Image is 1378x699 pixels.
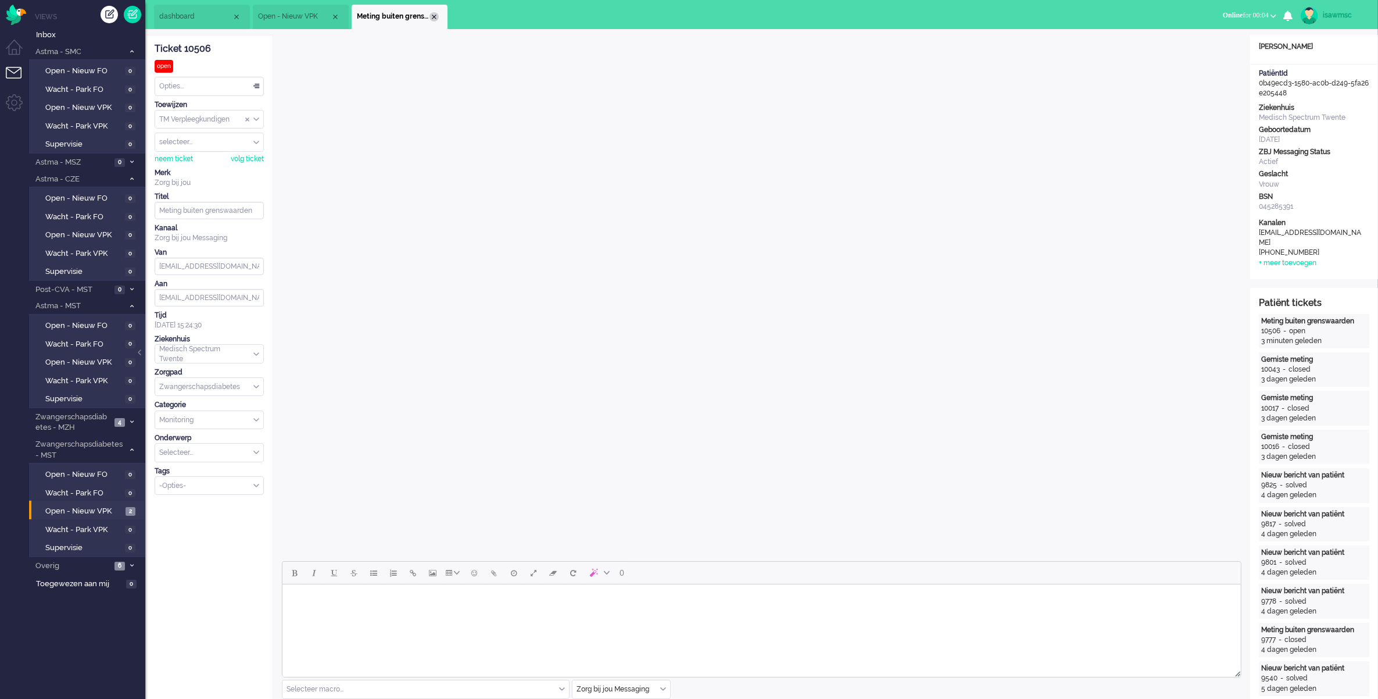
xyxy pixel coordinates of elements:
[125,122,135,131] span: 0
[258,12,331,22] span: Open - Nieuw VPK
[1259,192,1369,202] div: BSN
[1261,393,1367,403] div: Gemiste meting
[1261,548,1367,558] div: Nieuw bericht van patiënt
[1284,519,1306,529] div: solved
[1261,375,1367,384] div: 3 dagen geleden
[1261,529,1367,539] div: 4 dagen geleden
[34,64,144,77] a: Open - Nieuw FO 0
[125,526,135,534] span: 0
[1276,558,1285,568] div: -
[1261,586,1367,596] div: Nieuw bericht van patiënt
[484,563,504,583] button: Add attachment
[155,279,264,289] div: Aan
[155,248,264,258] div: Van
[155,466,264,476] div: Tags
[36,579,123,590] span: Toegewezen aan mij
[1261,558,1276,568] div: 9801
[155,433,264,443] div: Onderwerp
[1261,355,1367,365] div: Gemiste meting
[357,12,429,22] span: Meting buiten grenswaarden
[1231,666,1241,677] div: Resize
[34,392,144,405] a: Supervisie 0
[125,340,135,349] span: 0
[464,563,484,583] button: Emoticons
[384,563,403,583] button: Numbered list
[125,249,135,258] span: 0
[124,6,141,23] a: Quick Ticket
[1259,125,1369,135] div: Geboortedatum
[429,12,439,22] div: Close tab
[504,563,524,583] button: Delay message
[45,66,122,77] span: Open - Nieuw FO
[45,320,122,331] span: Open - Nieuw FO
[1280,365,1288,375] div: -
[34,228,144,241] a: Open - Nieuw VPK 0
[45,488,122,499] span: Wacht - Park FO
[543,563,563,583] button: Clear formatting
[34,412,111,433] span: Zwangerschapsdiabetes - MZH
[35,12,145,22] li: Views
[155,110,264,129] div: Assign Group
[155,311,264,330] div: [DATE] 15:24:30
[1261,404,1279,413] div: 10017
[155,60,173,73] div: open
[126,507,135,516] span: 2
[1261,490,1367,500] div: 4 dagen geleden
[1261,442,1279,452] div: 10016
[1259,69,1369,79] div: PatiëntId
[1261,432,1367,442] div: Gemiste meting
[45,376,122,387] span: Wacht - Park VPK
[231,154,264,164] div: volg ticket
[34,577,145,590] a: Toegewezen aan mij 0
[34,468,144,480] a: Open - Nieuw FO 0
[1259,157,1369,167] div: Actief
[1261,326,1280,336] div: 10506
[34,337,144,350] a: Wacht - Park FO 0
[155,476,264,495] div: Select Tags
[34,355,144,368] a: Open - Nieuw VPK 0
[34,486,144,499] a: Wacht - Park FO 0
[34,210,144,223] a: Wacht - Park FO 0
[34,101,144,113] a: Open - Nieuw VPK 0
[1259,202,1369,212] div: 045285391
[1261,336,1367,346] div: 3 minuten geleden
[6,40,32,66] li: Dashboard menu
[34,137,144,150] a: Supervisie 0
[155,192,264,202] div: Titel
[34,28,145,41] a: Inbox
[1259,228,1363,248] div: [EMAIL_ADDRESS][DOMAIN_NAME]
[1288,365,1311,375] div: closed
[524,563,543,583] button: Fullscreen
[45,121,122,132] span: Wacht - Park VPK
[45,212,122,223] span: Wacht - Park FO
[45,248,122,259] span: Wacht - Park VPK
[1323,9,1366,21] div: isawmsc
[1261,480,1277,490] div: 9825
[1259,248,1363,258] div: [PHONE_NUMBER]
[155,223,264,233] div: Kanaal
[1288,442,1310,452] div: closed
[1259,103,1369,113] div: Ziekenhuis
[1259,135,1369,145] div: [DATE]
[114,562,125,570] span: 6
[1261,645,1367,655] div: 4 dagen geleden
[125,85,135,94] span: 0
[45,357,122,368] span: Open - Nieuw VPK
[154,5,250,29] li: Dashboard
[125,489,135,498] span: 0
[1261,316,1367,326] div: Meting buiten grenswaarden
[423,563,443,583] button: Insert/edit image
[1279,442,1288,452] div: -
[1216,7,1283,24] button: Onlinefor 00:04
[125,194,135,203] span: 0
[34,157,111,168] span: Astma - MSZ
[1259,147,1369,157] div: ZBJ Messaging Status
[155,400,264,410] div: Categorie
[125,322,135,330] span: 0
[155,368,264,377] div: Zorgpad
[155,178,264,188] div: Zorg bij jou
[1259,113,1369,123] div: Medisch Spectrum Twente
[232,12,241,22] div: Close tab
[125,140,135,149] span: 0
[45,193,122,204] span: Open - Nieuw FO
